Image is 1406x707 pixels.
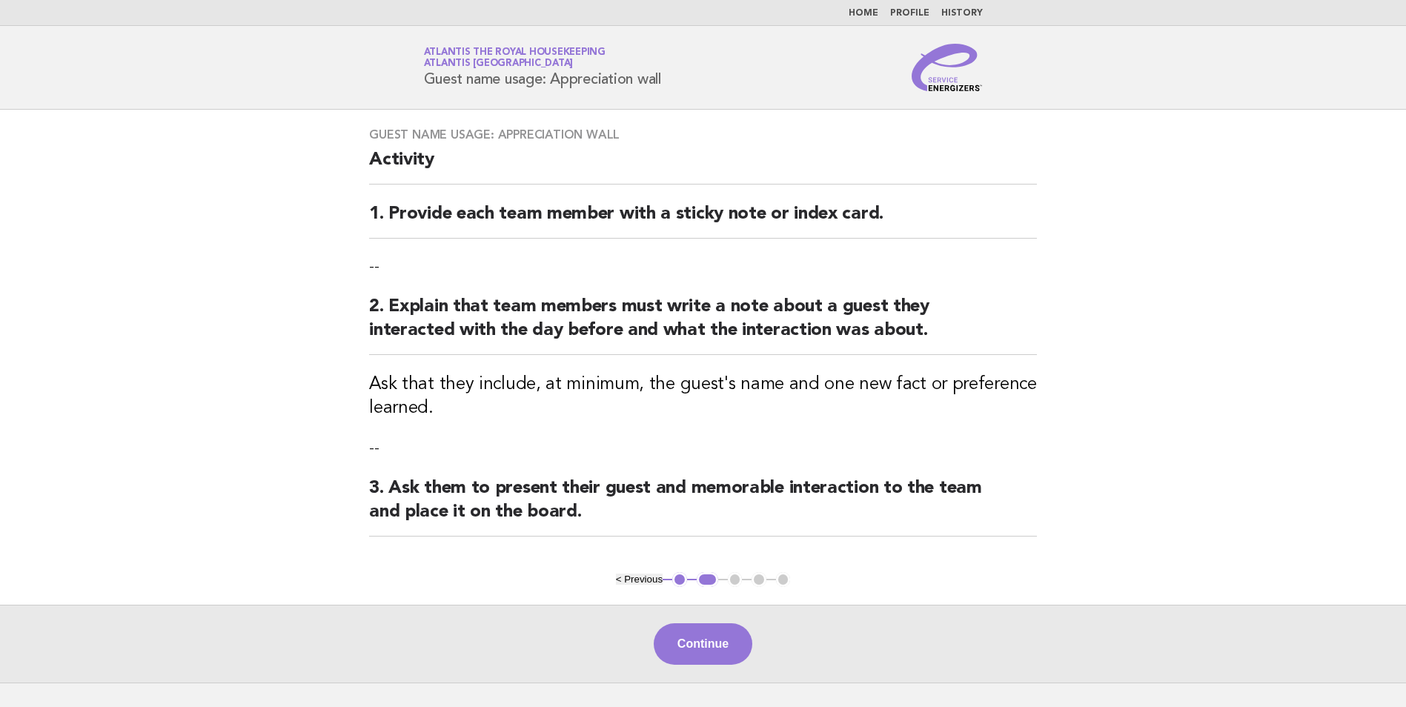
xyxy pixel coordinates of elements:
h1: Guest name usage: Appreciation wall [424,48,661,87]
h2: 3. Ask them to present their guest and memorable interaction to the team and place it on the board. [369,477,1037,537]
p: -- [369,438,1037,459]
a: History [941,9,983,18]
h3: Ask that they include, at minimum, the guest's name and one new fact or preference learned. [369,373,1037,420]
img: Service Energizers [912,44,983,91]
a: Profile [890,9,929,18]
h2: Activity [369,148,1037,185]
a: Atlantis the Royal HousekeepingAtlantis [GEOGRAPHIC_DATA] [424,47,606,68]
h2: 1. Provide each team member with a sticky note or index card. [369,202,1037,239]
button: 2 [697,572,718,587]
button: Continue [654,623,752,665]
h2: 2. Explain that team members must write a note about a guest they interacted with the day before ... [369,295,1037,355]
p: -- [369,256,1037,277]
h3: Guest name usage: Appreciation wall [369,127,1037,142]
button: < Previous [616,574,663,585]
a: Home [849,9,878,18]
span: Atlantis [GEOGRAPHIC_DATA] [424,59,574,69]
button: 1 [672,572,687,587]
